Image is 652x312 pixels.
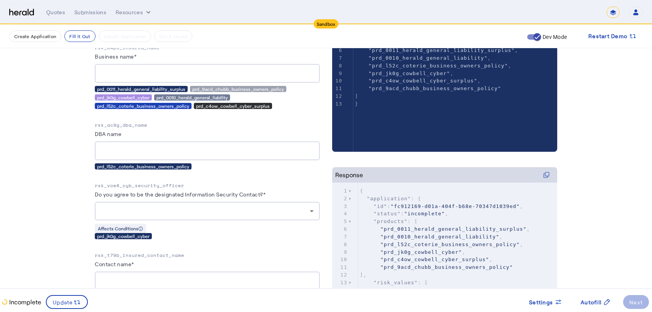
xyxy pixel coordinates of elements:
[368,55,487,61] span: "prd_0010_herald_general_liability"
[360,280,428,285] span: : [
[53,298,73,306] span: Update
[581,298,602,306] span: Autofill
[373,203,387,209] span: "id"
[360,272,367,278] span: ],
[64,30,95,42] button: Fill it Out
[360,188,363,194] span: {
[46,295,88,309] button: Update
[523,295,568,309] button: Settings
[154,30,192,42] button: Get A Quote
[355,63,511,69] span: ,
[380,249,462,255] span: "prd_jk0g_cowbell_cyber"
[332,256,348,263] div: 10
[332,271,348,279] div: 12
[95,191,266,198] label: Do you agree to be the designated Information Security Contact?*
[575,295,617,309] button: Autofill
[380,264,513,270] span: "prd_9acd_chubb_business_owners_policy"
[380,257,489,262] span: "prd_c4ow_cowbell_cyber_surplus"
[332,225,348,233] div: 6
[368,70,450,76] span: "prd_jk0g_cowbell_cyber"
[190,86,286,92] div: prd_9acd_chubb_business_owners_policy
[332,85,343,92] div: 11
[360,287,363,293] span: {
[314,19,339,29] div: Sandbox
[95,261,134,267] label: Contact name*
[404,211,445,216] span: "incomplete"
[355,78,481,84] span: ,
[332,210,348,218] div: 4
[390,203,519,209] span: "fc912169-d01a-404f-b68e-70347d1039ed"
[355,55,491,61] span: ,
[332,279,348,287] div: 13
[8,297,41,307] p: Incomplete
[360,218,418,224] span: : [
[529,298,553,306] span: Settings
[95,103,192,109] div: prd_l52c_coterie_business_owners_policy
[367,196,411,201] span: "application"
[582,29,643,43] button: Restart Demo
[373,211,401,216] span: "status"
[373,218,407,224] span: "products"
[332,77,343,85] div: 10
[194,103,272,109] div: prd_c4ow_cowbell_cyber_surplus
[95,53,136,60] label: Business name*
[95,252,320,259] p: rsk_t79b_insured_contact_name
[9,9,34,16] img: Herald Logo
[588,32,627,41] span: Restart Demo
[46,8,65,16] div: Quotes
[360,257,492,262] span: ,
[95,224,146,233] div: Affects Conditions
[9,30,61,42] button: Create Application
[360,249,465,255] span: ,
[355,47,518,53] span: ,
[355,93,358,99] span: ]
[360,234,503,240] span: ,
[360,211,449,216] span: : ,
[332,195,348,203] div: 2
[355,101,358,107] span: }
[332,203,348,210] div: 3
[99,30,151,42] button: Submit Application
[335,170,363,179] div: Response
[332,47,343,54] div: 6
[332,287,348,294] div: 14
[380,242,520,247] span: "prd_l52c_coterie_business_owners_policy"
[95,121,320,129] p: rsk_ac9g_dba_name
[368,86,501,91] span: "prd_9acd_chubb_business_owners_policy"
[332,233,348,241] div: 7
[360,196,421,201] span: : {
[332,218,348,225] div: 5
[360,203,523,209] span: : ,
[368,47,515,53] span: "prd_0011_herald_general_liability_surplus"
[154,94,230,101] div: prd_0010_herald_general_liability
[332,241,348,248] div: 8
[360,242,523,247] span: ,
[116,8,152,16] button: Resources dropdown menu
[332,187,348,195] div: 1
[360,226,530,232] span: ,
[368,78,477,84] span: "prd_c4ow_cowbell_cyber_surplus"
[332,248,348,256] div: 9
[368,63,508,69] span: "prd_l52c_coterie_business_owners_policy"
[332,92,343,100] div: 12
[95,94,152,101] div: prd_jk0g_cowbell_cyber
[332,54,343,62] div: 7
[332,70,343,77] div: 9
[373,280,418,285] span: "risk_values"
[95,182,320,190] p: rsk_voe4_cyb_security_officer
[332,100,343,108] div: 13
[95,86,188,92] div: prd_0011_herald_general_liability_surplus
[95,131,121,137] label: DBA name
[541,33,567,41] label: Dev Mode
[332,62,343,70] div: 8
[95,163,192,169] div: prd_l52c_coterie_business_owners_policy
[74,8,106,16] div: Submissions
[332,263,348,271] div: 11
[95,233,152,239] div: prd_jk0g_cowbell_cyber
[355,70,454,76] span: ,
[380,226,527,232] span: "prd_0011_herald_general_liability_surplus"
[380,234,499,240] span: "prd_0010_herald_general_liability"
